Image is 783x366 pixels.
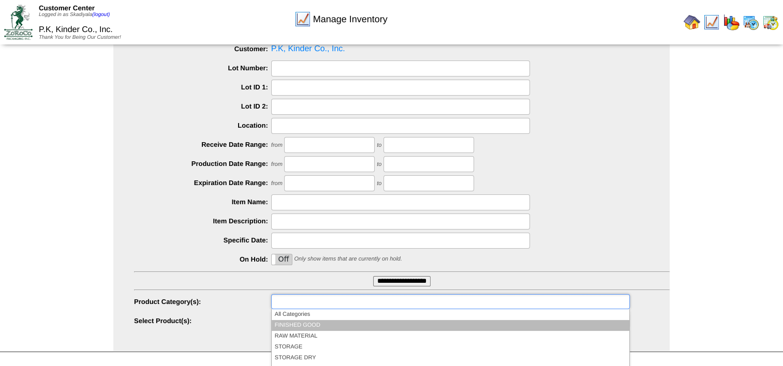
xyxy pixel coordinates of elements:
[272,331,629,342] li: RAW MATERIAL
[272,342,629,353] li: STORAGE
[134,45,271,53] label: Customer:
[134,64,271,72] label: Lot Number:
[134,179,271,187] label: Expiration Date Range:
[134,198,271,206] label: Item Name:
[134,121,271,129] label: Location:
[272,309,629,320] li: All Categories
[134,298,271,306] label: Product Category(s):
[271,161,283,167] span: from
[39,25,113,34] span: P.K, Kinder Co., Inc.
[271,180,283,187] span: from
[377,161,381,167] span: to
[684,14,700,30] img: home.gif
[271,142,283,148] span: from
[377,142,381,148] span: to
[294,11,311,27] img: line_graph.gif
[134,317,271,325] label: Select Product(s):
[134,83,271,91] label: Lot ID 1:
[272,353,629,363] li: STORAGE DRY
[134,102,271,110] label: Lot ID 2:
[377,180,381,187] span: to
[762,14,779,30] img: calendarinout.gif
[134,217,271,225] label: Item Description:
[4,5,33,39] img: ZoRoCo_Logo(Green%26Foil)%20jpg.webp
[39,12,110,18] span: Logged in as Skadiyala
[272,320,629,331] li: FINISHED GOOD
[743,14,759,30] img: calendarprod.gif
[134,41,670,57] span: P.K, Kinder Co., Inc.
[134,160,271,167] label: Production Date Range:
[313,14,388,25] span: Manage Inventory
[92,12,110,18] a: (logout)
[294,256,402,262] span: Only show items that are currently on hold.
[703,14,720,30] img: line_graph.gif
[272,254,292,265] label: Off
[134,141,271,148] label: Receive Date Range:
[39,4,95,12] span: Customer Center
[134,255,271,263] label: On Hold:
[39,35,121,40] span: Thank You for Being Our Customer!
[723,14,740,30] img: graph.gif
[134,236,271,244] label: Specific Date:
[271,254,292,265] div: OnOff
